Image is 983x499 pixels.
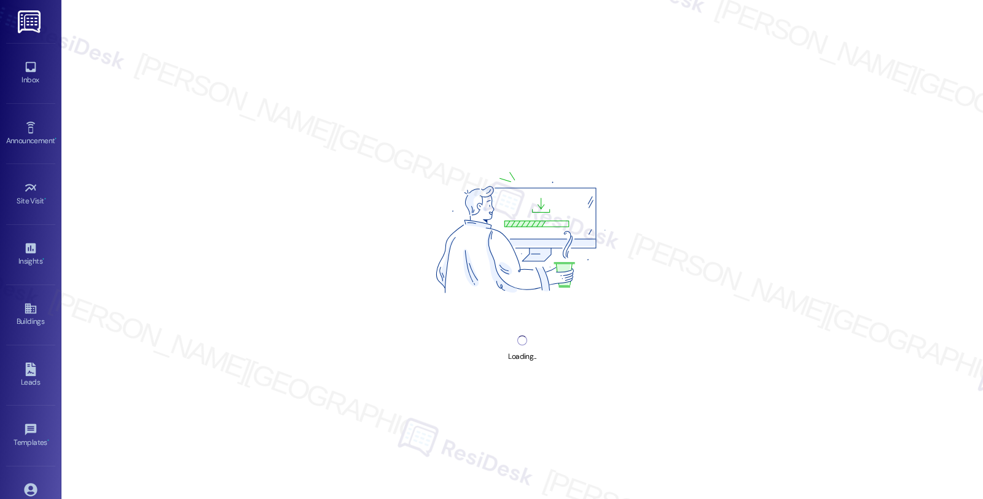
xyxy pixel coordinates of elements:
[44,195,46,203] span: •
[6,359,55,392] a: Leads
[6,298,55,331] a: Buildings
[47,436,49,445] span: •
[508,350,536,363] div: Loading...
[6,57,55,90] a: Inbox
[6,238,55,271] a: Insights •
[6,178,55,211] a: Site Visit •
[18,10,43,33] img: ResiDesk Logo
[42,255,44,264] span: •
[6,419,55,452] a: Templates •
[55,135,57,143] span: •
